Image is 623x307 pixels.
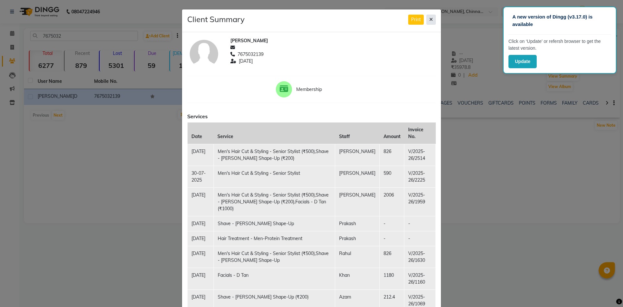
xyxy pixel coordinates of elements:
td: [DATE] [188,187,214,216]
td: [DATE] [188,216,214,231]
th: Service [214,122,335,144]
span: [PERSON_NAME] [230,37,268,44]
td: 826 [380,144,404,166]
td: 826 [380,246,404,268]
p: Click on ‘Update’ or refersh browser to get the latest version. [508,38,611,52]
td: Men's Hair Cut & Styling - Senior Stylist (₹500),Shave - [PERSON_NAME] Shape-Up (₹200) [214,144,335,166]
span: 7675032139 [238,51,263,58]
td: Rahul [335,246,380,268]
td: - [404,231,436,246]
button: Print [408,15,424,25]
span: Membership [296,86,347,93]
td: [PERSON_NAME] [335,144,380,166]
td: Men's Hair Cut & Styling - Senior Stylist (₹500),Shave - [PERSON_NAME] Shape-Up [214,246,335,268]
td: V/2025-26/2225 [404,166,436,187]
th: Invoice No. [404,122,436,144]
td: [DATE] [188,246,214,268]
td: 30-07-2025 [188,166,214,187]
td: 590 [380,166,404,187]
p: A new version of Dingg (v3.17.0) is available [512,13,607,28]
td: Prakash [335,231,380,246]
th: Date [188,122,214,144]
td: V/2025-26/1630 [404,246,436,268]
th: Amount [380,122,404,144]
td: [PERSON_NAME] [335,166,380,187]
span: [DATE] [239,58,253,65]
td: - [380,231,404,246]
td: [DATE] [188,144,214,166]
td: [PERSON_NAME] [335,187,380,216]
td: Hair Treatment - Men-Protein Treatment [214,231,335,246]
td: 1180 [380,268,404,289]
td: Prakash [335,216,380,231]
td: Facials - D Tan [214,268,335,289]
td: - [380,216,404,231]
h4: Client Summary [187,15,245,24]
td: V/2025-26/1959 [404,187,436,216]
td: Men's Hair Cut & Styling - Senior Stylist (₹500),Shave - [PERSON_NAME] Shape-Up (₹200),Facials - ... [214,187,335,216]
h6: Services [187,113,436,120]
td: [DATE] [188,231,214,246]
td: [DATE] [188,268,214,289]
td: 2006 [380,187,404,216]
td: Shave - [PERSON_NAME] Shape-Up [214,216,335,231]
td: V/2025-26/1160 [404,268,436,289]
th: Staff [335,122,380,144]
td: Khan [335,268,380,289]
td: V/2025-26/2514 [404,144,436,166]
button: Update [508,55,537,68]
td: Men's Hair Cut & Styling - Senior Stylist [214,166,335,187]
td: - [404,216,436,231]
